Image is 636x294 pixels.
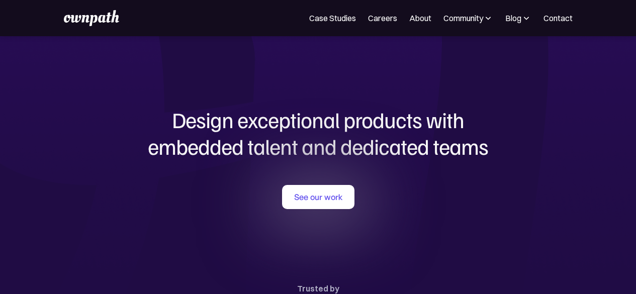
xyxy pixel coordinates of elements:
a: See our work [282,185,354,209]
a: Contact [543,12,573,24]
div: Community [443,12,483,24]
div: Blog [505,12,531,24]
h1: Design exceptional products with embedded talent and dedicated teams [77,107,560,160]
a: About [409,12,431,24]
a: Careers [368,12,397,24]
div: Community [443,12,493,24]
a: Case Studies [309,12,356,24]
div: Blog [505,12,521,24]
